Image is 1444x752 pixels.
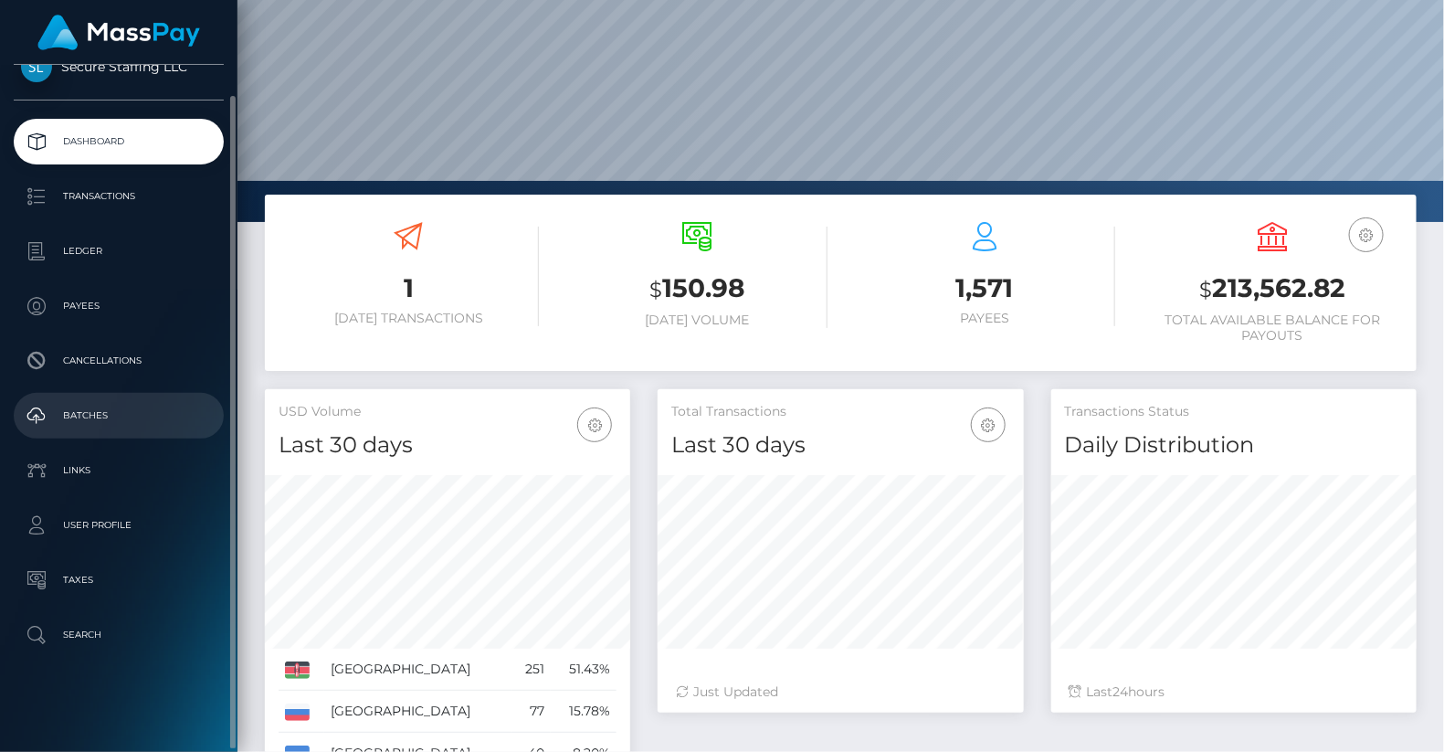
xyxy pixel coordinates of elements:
span: 24 [1113,683,1129,700]
p: Dashboard [21,128,216,155]
a: User Profile [14,503,224,548]
h6: Total Available Balance for Payouts [1143,312,1403,344]
h3: 150.98 [566,270,827,308]
p: Search [21,621,216,649]
p: Taxes [21,567,216,594]
a: Cancellations [14,338,224,384]
h4: Last 30 days [279,429,617,461]
img: RU.png [285,704,310,720]
p: Links [21,457,216,484]
p: User Profile [21,512,216,539]
a: Transactions [14,174,224,219]
h4: Daily Distribution [1065,429,1403,461]
small: $ [649,277,662,302]
img: KE.png [285,662,310,678]
h6: [DATE] Transactions [279,311,539,326]
h5: Total Transactions [671,403,1009,421]
td: 77 [511,691,551,733]
span: Secure Staffing LLC [14,58,224,75]
small: $ [1199,277,1212,302]
td: 251 [511,649,551,691]
h5: Transactions Status [1065,403,1403,421]
h6: [DATE] Volume [566,312,827,328]
h6: Payees [855,311,1115,326]
p: Cancellations [21,347,216,375]
p: Ledger [21,238,216,265]
h3: 1,571 [855,270,1115,306]
h4: Last 30 days [671,429,1009,461]
h5: USD Volume [279,403,617,421]
div: Just Updated [676,683,1005,702]
td: 15.78% [551,691,617,733]
h3: 213,562.82 [1143,270,1403,308]
h3: 1 [279,270,539,306]
a: Batches [14,393,224,439]
a: Links [14,448,224,493]
p: Payees [21,292,216,320]
a: Payees [14,283,224,329]
img: MassPay Logo [37,15,200,50]
td: [GEOGRAPHIC_DATA] [324,691,511,733]
p: Transactions [21,183,216,210]
a: Taxes [14,557,224,603]
td: 51.43% [551,649,617,691]
a: Ledger [14,228,224,274]
td: [GEOGRAPHIC_DATA] [324,649,511,691]
p: Batches [21,402,216,429]
a: Search [14,612,224,658]
div: Last hours [1070,683,1398,702]
a: Dashboard [14,119,224,164]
